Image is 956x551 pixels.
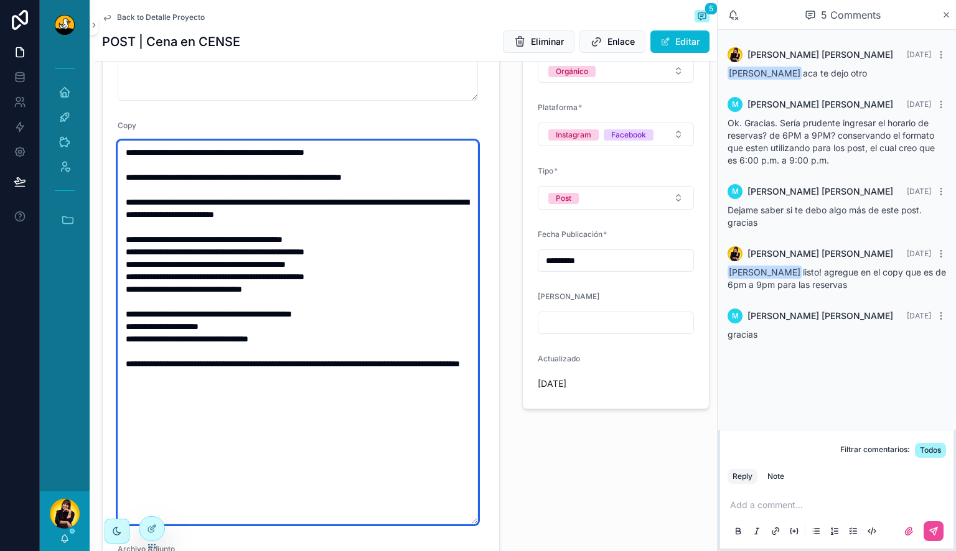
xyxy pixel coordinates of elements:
span: [PERSON_NAME] [PERSON_NAME] [747,248,893,260]
span: Eliminar [531,35,564,48]
span: gracias [728,329,757,340]
span: listo! agregue en el copy que es de 6pm a 9pm para las reservas [728,267,946,290]
span: Tipo [538,166,553,175]
button: Note [762,469,789,484]
button: Unselect INSTAGRAM [548,128,599,141]
button: Todos [915,443,946,458]
span: [DATE] [907,311,931,320]
span: [PERSON_NAME] [PERSON_NAME] [747,98,893,111]
span: Back to Detalle Proyecto [117,12,205,22]
span: [PERSON_NAME] [538,292,599,301]
span: [DATE] [907,100,931,109]
span: M [732,187,739,197]
span: Dejame saber si te debo algo más de este post. gracias [728,205,922,228]
span: [PERSON_NAME] [728,67,802,80]
button: Unselect FACEBOOK [604,128,654,141]
span: M [732,311,739,321]
button: Select Button [538,59,694,83]
button: Unselect ORGANICO [548,65,596,77]
span: Fecha Publicación [538,229,602,239]
span: [DATE] [907,249,931,258]
div: Facebook [611,129,646,141]
h1: POST | Cena en CENSE [102,33,240,50]
div: Note [767,471,784,481]
button: 5 [695,10,710,25]
span: Copy [118,121,136,130]
span: [PERSON_NAME] [PERSON_NAME] [747,310,893,322]
span: [PERSON_NAME] [728,266,802,279]
span: 5 [705,2,718,15]
button: Reply [728,469,757,484]
button: Eliminar [503,30,574,53]
img: App logo [55,15,75,35]
div: Orgánico [556,66,588,77]
button: Editar [650,30,710,53]
span: [PERSON_NAME] [PERSON_NAME] [747,49,893,61]
p: [DATE] [538,377,566,390]
a: Back to Detalle Proyecto [102,12,205,22]
button: Enlace [579,30,645,53]
div: Instagram [556,129,591,141]
button: Select Button [538,186,694,210]
span: Ok. Gracias. Sería prudente ingresar el horario de reservas? de 6PM a 9PM? conservando el formato... [728,118,935,165]
span: Enlace [607,35,635,48]
span: Actualizado [538,354,580,363]
span: Plataforma [538,103,578,112]
span: M [732,100,739,109]
div: scrollable content [40,50,90,255]
span: aca te dejo otro [728,68,867,78]
span: [PERSON_NAME] [PERSON_NAME] [747,185,893,198]
span: [DATE] [907,50,931,59]
span: Filtrar comentarios: [840,445,910,458]
span: 5 Comments [821,7,881,22]
span: [DATE] [907,187,931,196]
div: Post [556,193,571,204]
button: Unselect POST [548,192,579,204]
button: Select Button [538,123,694,146]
